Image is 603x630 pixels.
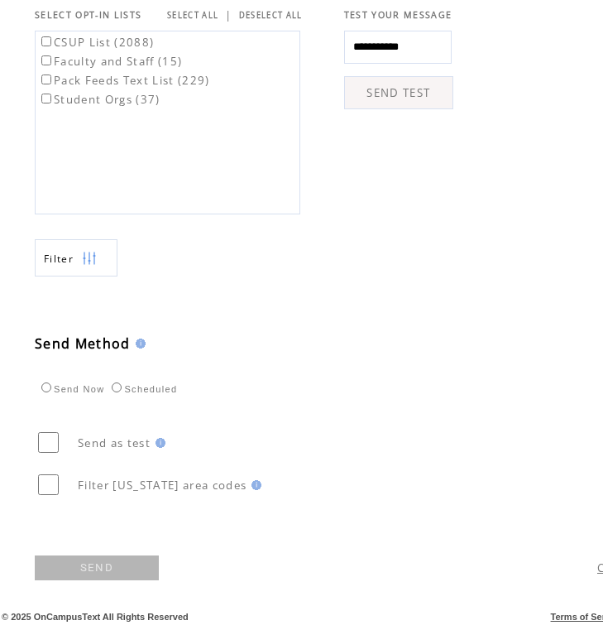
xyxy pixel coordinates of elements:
span: Send Method [35,334,131,353]
input: Scheduled [112,382,122,392]
a: SEND [35,555,159,580]
span: Send as test [78,435,151,450]
a: SELECT ALL [167,10,218,21]
label: Faculty and Staff (15) [38,54,182,69]
label: Scheduled [108,384,177,394]
img: help.gif [151,438,165,448]
label: Student Orgs (37) [38,92,160,107]
img: filters.png [82,240,97,277]
a: DESELECT ALL [239,10,303,21]
span: Filter [US_STATE] area codes [78,478,246,493]
span: | [225,7,232,22]
input: Student Orgs (37) [41,94,51,103]
a: Filter [35,239,117,277]
input: Pack Feeds Text List (229) [41,75,51,84]
input: CSUP List (2088) [41,36,51,46]
label: Pack Feeds Text List (229) [38,73,210,88]
input: Send Now [41,382,51,392]
label: CSUP List (2088) [38,35,154,50]
span: TEST YOUR MESSAGE [344,9,452,21]
input: Faculty and Staff (15) [41,55,51,65]
span: SELECT OPT-IN LISTS [35,9,141,21]
label: Send Now [37,384,104,394]
span: Show filters [44,252,74,266]
a: SEND TEST [344,76,453,109]
img: help.gif [131,339,146,349]
span: © 2025 OnCampusText All Rights Reserved [2,612,189,622]
img: help.gif [246,480,261,490]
